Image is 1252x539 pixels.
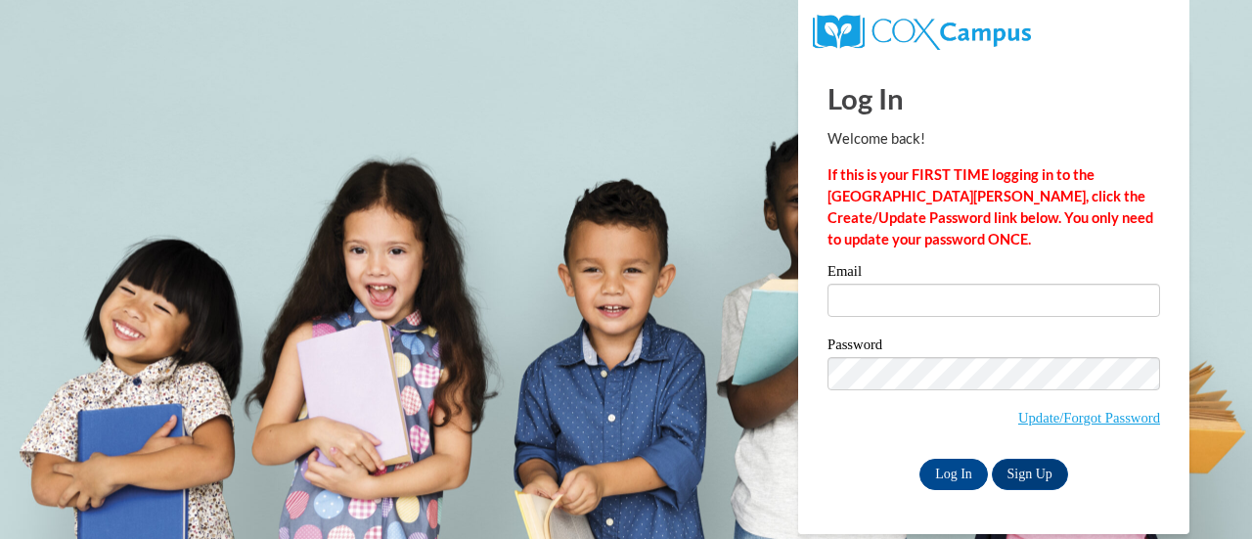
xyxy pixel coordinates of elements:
input: Log In [919,459,988,490]
label: Password [827,337,1160,357]
a: Update/Forgot Password [1018,410,1160,426]
h1: Log In [827,78,1160,118]
img: COX Campus [813,15,1031,50]
a: COX Campus [813,22,1031,39]
a: Sign Up [992,459,1068,490]
strong: If this is your FIRST TIME logging in to the [GEOGRAPHIC_DATA][PERSON_NAME], click the Create/Upd... [827,166,1153,247]
p: Welcome back! [827,128,1160,150]
label: Email [827,264,1160,284]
